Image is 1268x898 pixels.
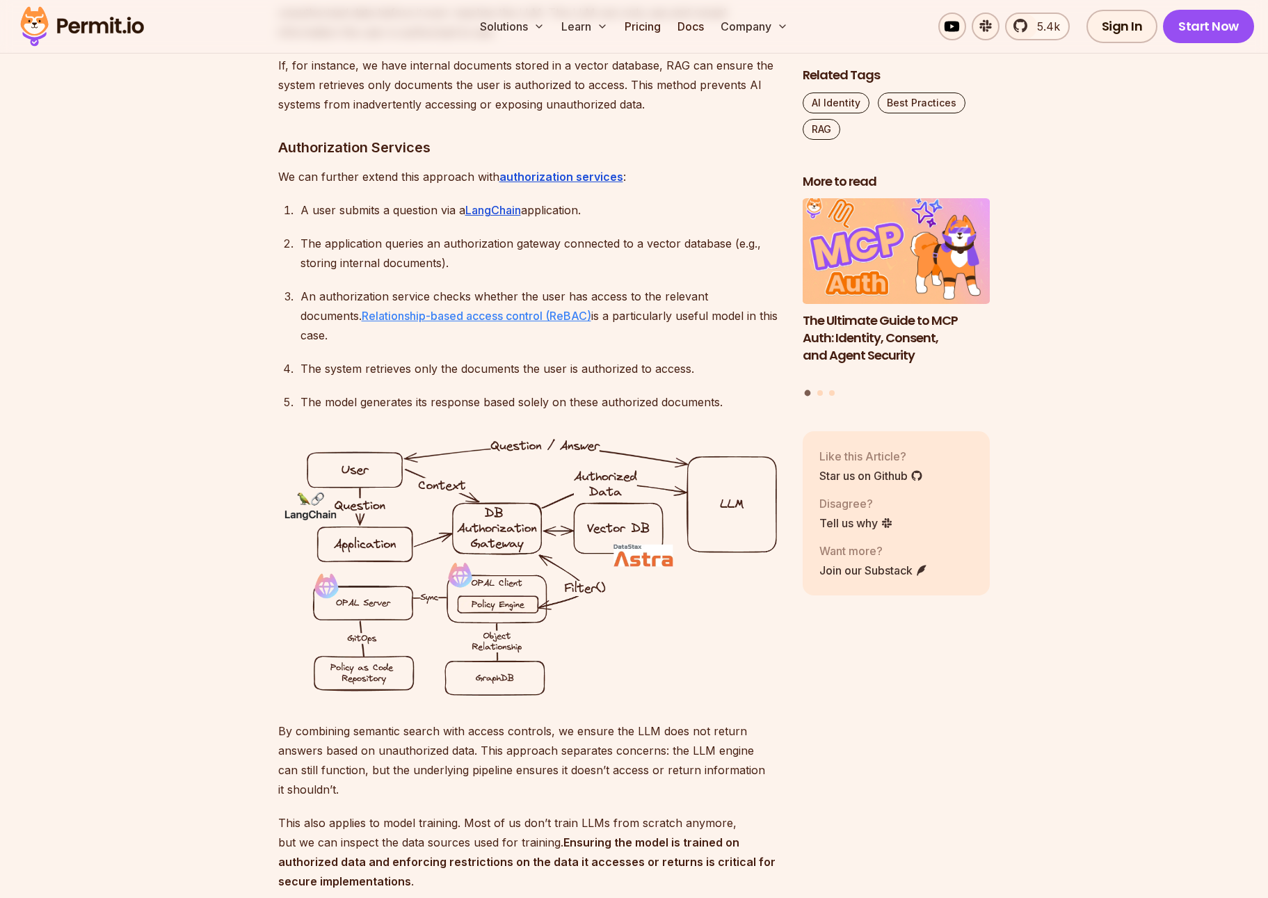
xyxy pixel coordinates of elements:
a: The Ultimate Guide to MCP Auth: Identity, Consent, and Agent SecurityThe Ultimate Guide to MCP Au... [803,199,990,382]
a: RAG [803,119,840,140]
p: This also applies to model training. Most of us don’t train LLMs from scratch anymore, but we can... [278,813,780,891]
button: Learn [556,13,613,40]
p: We can further extend this approach with : [278,167,780,186]
a: Relationship-based access control (ReBAC) [362,309,591,323]
a: Pricing [619,13,666,40]
li: 1 of 3 [803,199,990,382]
button: Solutions [474,13,550,40]
button: Company [715,13,794,40]
a: Best Practices [878,93,965,113]
div: Posts [803,199,990,399]
strong: Ensuring the model is trained on authorized data and enforcing restrictions on the data it access... [278,835,776,888]
div: An authorization service checks whether the user has access to the relevant documents. is a parti... [300,287,780,345]
a: Tell us why [819,515,893,531]
p: If, for instance, we have internal documents stored in a vector database, RAG can ensure the syst... [278,56,780,114]
img: image - 2025-01-06T140602.160.png [278,434,780,699]
h3: Authorization Services [278,136,780,159]
p: By combining semantic search with access controls, we ensure the LLM does not return answers base... [278,721,780,799]
a: Star us on Github [819,467,923,484]
a: LangChain [465,203,521,217]
div: The system retrieves only the documents the user is authorized to access. [300,359,780,378]
a: AI Identity [803,93,869,113]
a: Docs [672,13,709,40]
p: Disagree? [819,495,893,512]
img: The Ultimate Guide to MCP Auth: Identity, Consent, and Agent Security [803,199,990,305]
button: Go to slide 3 [829,390,835,396]
p: Want more? [819,543,928,559]
p: Like this Article? [819,448,923,465]
a: 5.4k [1005,13,1070,40]
div: The application queries an authorization gateway connected to a vector database (e.g., storing in... [300,234,780,273]
a: authorization services [499,170,623,184]
h2: Related Tags [803,67,990,84]
h2: More to read [803,173,990,191]
button: Go to slide 2 [817,390,823,396]
span: 5.4k [1029,18,1060,35]
button: Go to slide 1 [805,390,811,396]
a: Sign In [1086,10,1158,43]
div: The model generates its response based solely on these authorized documents. [300,392,780,412]
img: Permit logo [14,3,150,50]
div: A user submits a question via a application. [300,200,780,220]
a: Start Now [1163,10,1254,43]
h3: The Ultimate Guide to MCP Auth: Identity, Consent, and Agent Security [803,312,990,364]
a: Join our Substack [819,562,928,579]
